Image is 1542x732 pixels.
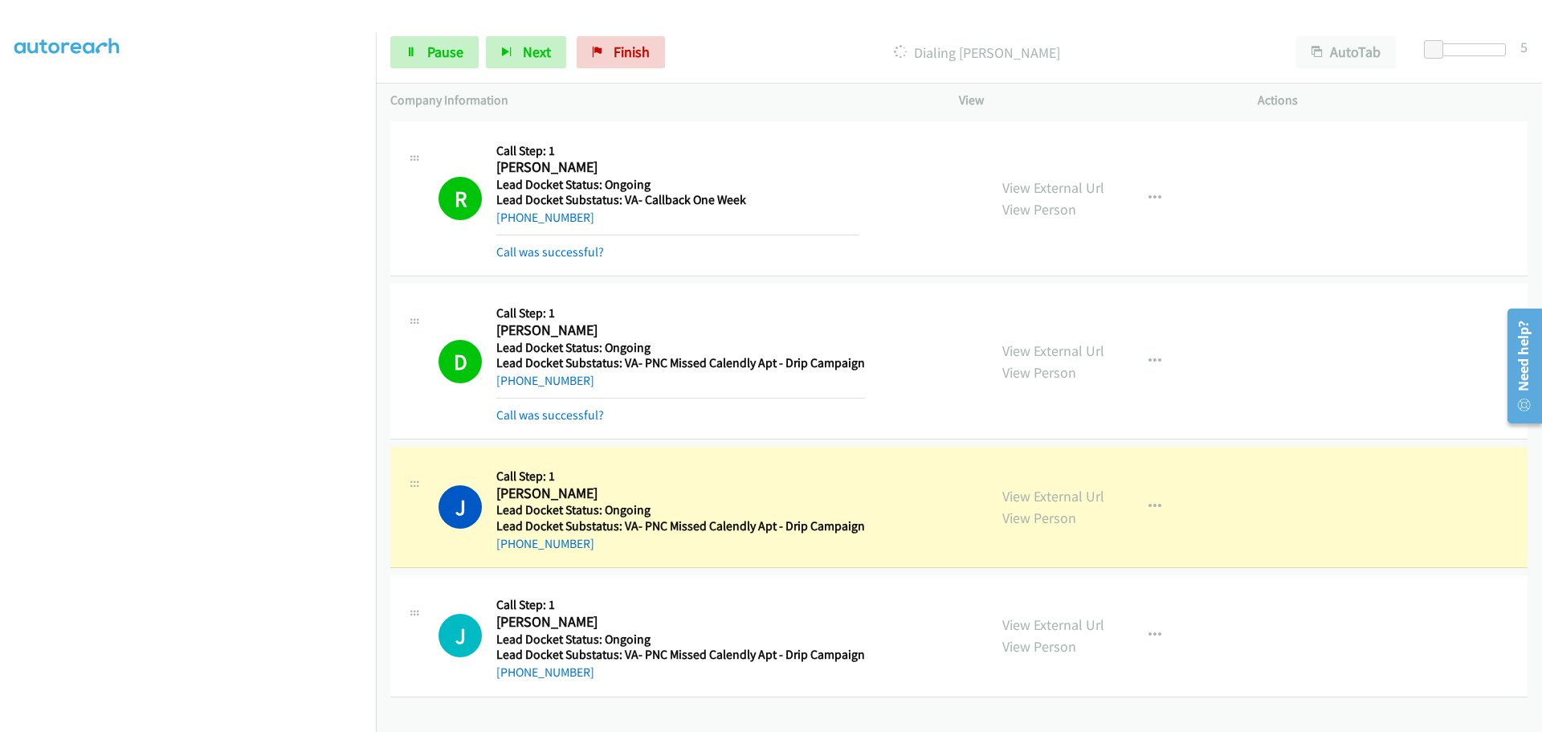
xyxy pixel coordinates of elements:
h5: Lead Docket Substatus: VA- PNC Missed Calendly Apt - Drip Campaign [496,647,865,663]
p: Actions [1258,91,1528,110]
a: View External Url [1002,178,1104,197]
a: Pause [390,36,479,68]
a: [PHONE_NUMBER] [496,210,594,225]
a: Call was successful? [496,407,604,423]
h5: Lead Docket Substatus: VA- Callback One Week [496,192,859,208]
p: Dialing [PERSON_NAME] [687,42,1267,63]
h5: Lead Docket Status: Ongoing [496,502,865,518]
h2: [PERSON_NAME] [496,321,859,340]
h5: Call Step: 1 [496,468,865,485]
button: Next [486,36,566,68]
h5: Lead Docket Substatus: VA- PNC Missed Calendly Apt - Drip Campaign [496,355,865,371]
a: [PHONE_NUMBER] [496,536,594,551]
h5: Call Step: 1 [496,305,865,321]
h5: Lead Docket Status: Ongoing [496,177,859,193]
h2: [PERSON_NAME] [496,485,859,503]
a: View Person [1002,363,1076,382]
div: 5 [1520,36,1528,58]
a: Call was successful? [496,244,604,260]
h5: Lead Docket Status: Ongoing [496,632,865,648]
p: View [959,91,1229,110]
a: [PHONE_NUMBER] [496,373,594,388]
a: View External Url [1002,341,1104,360]
h1: D [439,340,482,383]
h5: Lead Docket Substatus: VA- PNC Missed Calendly Apt - Drip Campaign [496,518,865,534]
div: The call is yet to be attempted [439,614,482,657]
h5: Call Step: 1 [496,597,865,613]
a: Finish [577,36,665,68]
a: View External Url [1002,615,1104,634]
h2: [PERSON_NAME] [496,158,859,177]
h1: J [439,614,482,657]
h1: R [439,177,482,220]
a: [PHONE_NUMBER] [496,665,594,680]
span: Next [523,43,551,61]
span: Finish [614,43,650,61]
a: View External Url [1002,487,1104,505]
a: View Person [1002,637,1076,656]
iframe: Resource Center [1495,302,1542,430]
p: Company Information [390,91,930,110]
h1: J [439,485,482,529]
div: Delay between calls (in seconds) [1432,43,1506,56]
a: View Person [1002,509,1076,527]
h2: [PERSON_NAME] [496,613,859,632]
h5: Lead Docket Status: Ongoing [496,340,865,356]
span: Pause [427,43,463,61]
a: View Person [1002,200,1076,219]
button: AutoTab [1296,36,1396,68]
h5: Call Step: 1 [496,143,859,159]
